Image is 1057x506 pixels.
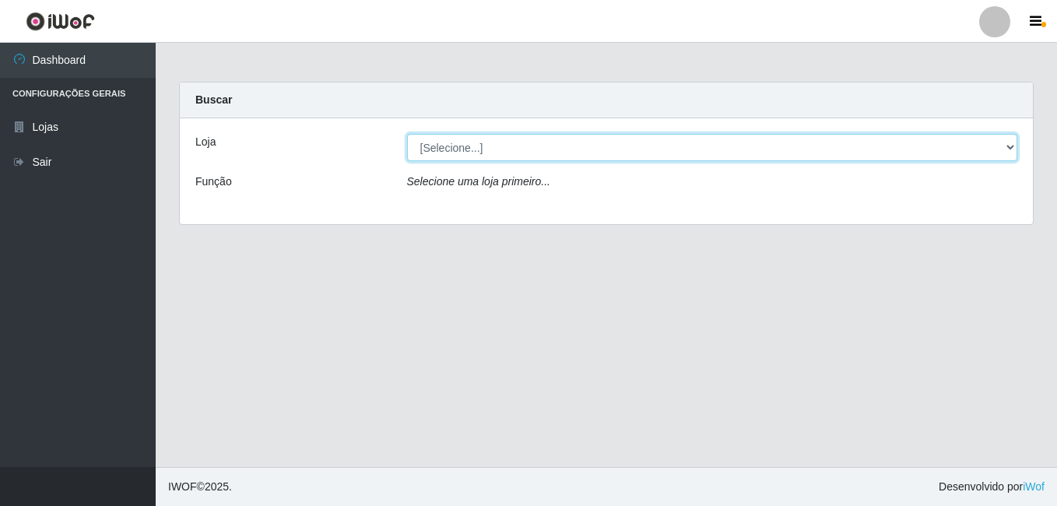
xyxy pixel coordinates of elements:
[195,93,232,106] strong: Buscar
[407,175,550,188] i: Selecione uma loja primeiro...
[26,12,95,31] img: CoreUI Logo
[195,174,232,190] label: Função
[168,479,232,495] span: © 2025 .
[939,479,1045,495] span: Desenvolvido por
[168,480,197,493] span: IWOF
[1023,480,1045,493] a: iWof
[195,134,216,150] label: Loja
